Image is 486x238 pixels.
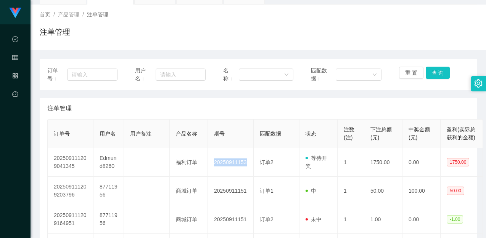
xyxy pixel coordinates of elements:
span: 产品名称 [176,131,197,137]
span: 首页 [40,11,50,18]
i: 图标: check-circle-o [12,33,18,48]
span: 会员管理 [12,55,18,123]
span: 用户备注 [130,131,151,137]
span: 产品管理 [58,11,79,18]
button: 重 置 [399,67,423,79]
td: Edmund8260 [93,148,124,177]
td: 20250911153 [208,148,254,177]
span: 等待开奖 [306,155,327,169]
td: 1750.00 [364,148,402,177]
span: 订单号： [47,67,67,83]
td: 商城订单 [170,205,208,234]
span: 期号 [214,131,225,137]
h1: 注单管理 [40,26,70,38]
span: 订单2 [260,159,274,165]
i: 图标: down [372,72,377,78]
span: 数据中心 [12,37,18,104]
td: 0.00 [402,148,441,177]
td: 202509111209041345 [48,148,93,177]
span: 注单管理 [47,104,72,113]
img: logo.9652507e.png [9,8,21,18]
td: 商城订单 [170,177,208,205]
span: 中奖金额(元) [409,126,430,141]
span: 下注总额(元) [370,126,392,141]
td: 1 [338,148,364,177]
span: 盈利(实际总获利的金额) [447,126,475,141]
td: 100.00 [402,177,441,205]
td: 1 [338,177,364,205]
span: 状态 [306,131,316,137]
td: 202509111209164951 [48,205,93,234]
span: 1750.00 [447,158,469,166]
td: 20250911151 [208,205,254,234]
td: 福利订单 [170,148,208,177]
button: 查 询 [426,67,450,79]
span: / [82,11,84,18]
span: 未中 [306,216,322,222]
td: 202509111209203796 [48,177,93,205]
td: 20250911151 [208,177,254,205]
td: 87711956 [93,205,124,234]
span: / [53,11,55,18]
td: 50.00 [364,177,402,205]
span: 中 [306,188,316,194]
i: 图标: setting [474,79,483,88]
span: 产品管理 [12,73,18,141]
input: 请输入 [156,69,206,81]
span: 50.00 [447,187,464,195]
a: 图标: dashboard平台首页 [12,87,18,164]
span: 订单2 [260,216,274,222]
td: 1 [338,205,364,234]
span: -1.00 [447,215,463,224]
i: 图标: appstore-o [12,69,18,85]
span: 名称： [223,67,239,83]
input: 请输入 [67,69,117,81]
span: 匹配数据 [260,131,281,137]
span: 匹配数据： [311,67,336,83]
span: 注单管理 [87,11,108,18]
span: 订单号 [54,131,70,137]
td: 0.00 [402,205,441,234]
td: 87711956 [93,177,124,205]
i: 图标: down [284,72,289,78]
i: 图标: table [12,51,18,66]
span: 注数(注) [344,126,354,141]
span: 用户名 [100,131,116,137]
span: 订单1 [260,188,274,194]
span: 用户名： [135,67,155,83]
td: 1.00 [364,205,402,234]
